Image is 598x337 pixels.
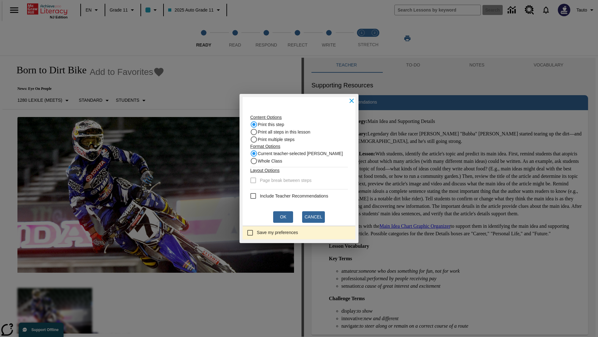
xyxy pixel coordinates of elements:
[258,136,294,143] span: Print multiple steps
[258,150,343,157] span: Current teacher-selected [PERSON_NAME]
[258,158,282,164] span: Whole Class
[258,129,310,135] span: Print all steps in this lesson
[302,211,325,223] button: Cancel
[250,167,348,174] p: Layout Options
[345,94,358,108] button: Close
[273,211,293,223] button: Ok, Will open in new browser window or tab
[250,114,348,121] p: Content Options
[258,121,284,128] span: Print this step
[250,143,348,150] p: Format Options
[260,193,328,199] span: Include Teacher Recommendations
[257,229,298,236] span: Save my preferences
[260,177,311,184] span: Page break between steps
